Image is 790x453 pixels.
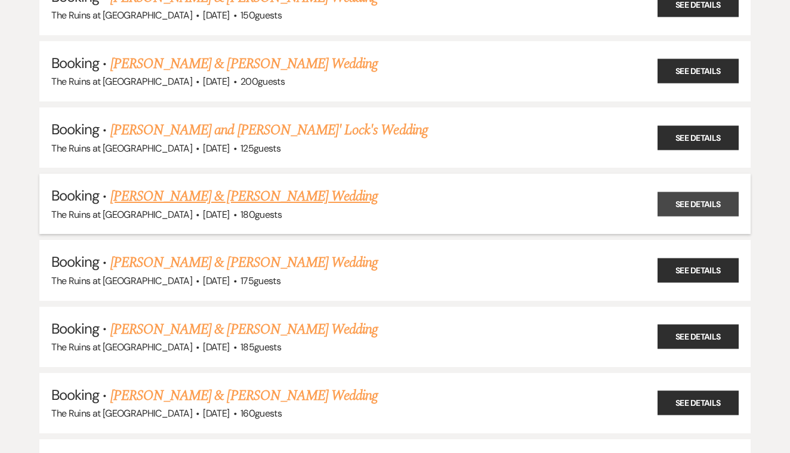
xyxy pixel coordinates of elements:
a: See Details [658,391,739,415]
span: 180 guests [240,208,282,221]
a: See Details [658,59,739,84]
a: [PERSON_NAME] & [PERSON_NAME] Wedding [110,252,378,273]
span: The Ruins at [GEOGRAPHIC_DATA] [51,407,192,420]
a: [PERSON_NAME] and [PERSON_NAME]' Lock's Wedding [110,119,428,141]
span: 150 guests [240,9,282,21]
span: 175 guests [240,275,280,287]
span: The Ruins at [GEOGRAPHIC_DATA] [51,9,192,21]
span: Booking [51,54,99,72]
span: 125 guests [240,142,280,155]
a: [PERSON_NAME] & [PERSON_NAME] Wedding [110,186,378,207]
span: 185 guests [240,341,281,353]
span: The Ruins at [GEOGRAPHIC_DATA] [51,275,192,287]
span: Booking [51,386,99,404]
span: Booking [51,319,99,338]
span: [DATE] [203,341,229,353]
span: [DATE] [203,275,229,287]
span: [DATE] [203,9,229,21]
a: See Details [658,325,739,349]
a: See Details [658,258,739,282]
a: [PERSON_NAME] & [PERSON_NAME] Wedding [110,319,378,340]
span: [DATE] [203,208,229,221]
span: The Ruins at [GEOGRAPHIC_DATA] [51,341,192,353]
span: [DATE] [203,75,229,88]
span: [DATE] [203,407,229,420]
span: 200 guests [240,75,285,88]
span: The Ruins at [GEOGRAPHIC_DATA] [51,208,192,221]
a: [PERSON_NAME] & [PERSON_NAME] Wedding [110,53,378,75]
span: 160 guests [240,407,282,420]
a: [PERSON_NAME] & [PERSON_NAME] Wedding [110,385,378,406]
span: Booking [51,186,99,205]
a: See Details [658,125,739,150]
span: Booking [51,120,99,138]
span: The Ruins at [GEOGRAPHIC_DATA] [51,142,192,155]
span: [DATE] [203,142,229,155]
span: Booking [51,252,99,271]
span: The Ruins at [GEOGRAPHIC_DATA] [51,75,192,88]
a: See Details [658,192,739,216]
